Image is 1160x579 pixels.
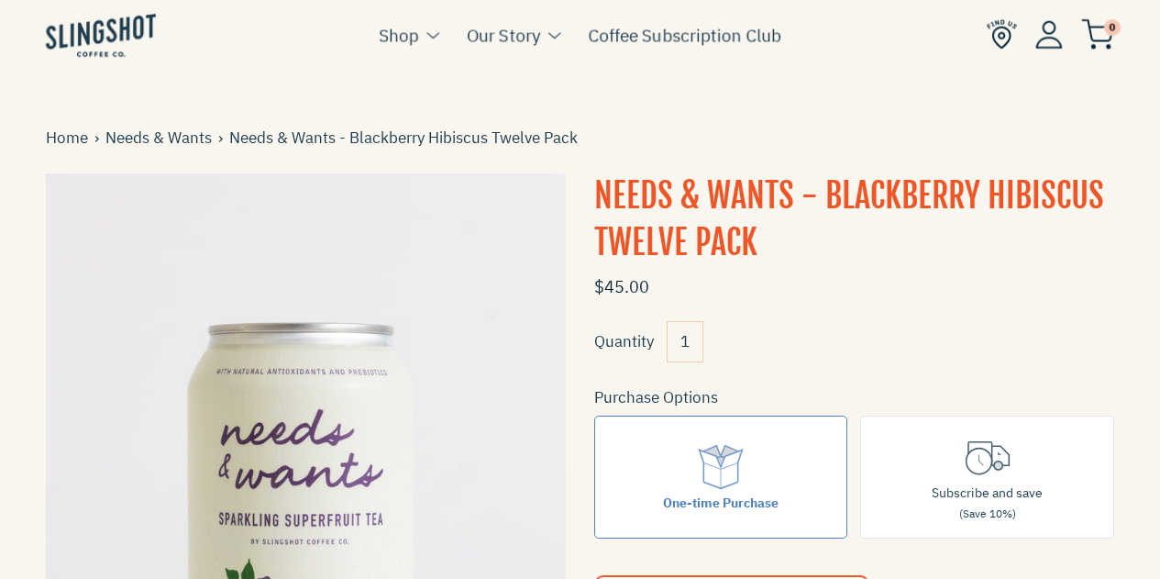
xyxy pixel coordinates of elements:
h1: Needs & Wants - Blackberry Hibiscus Twelve Pack [594,173,1115,266]
div: One-time Purchase [663,493,779,513]
legend: Purchase Options [594,385,718,410]
span: Subscribe and save [932,484,1043,501]
span: › [218,126,229,150]
a: Our Story [467,21,540,49]
a: Coffee Subscription Club [588,21,781,49]
a: Needs & Wants [105,126,218,150]
label: Quantity [594,331,654,351]
span: › [94,126,105,150]
a: Home [46,126,94,150]
img: cart [1081,19,1114,50]
span: (Save 10%) [959,507,1016,520]
span: 0 [1104,19,1121,36]
a: 0 [1081,24,1114,46]
a: Shop [379,21,419,49]
img: Find Us [987,19,1017,50]
span: Needs & Wants - Blackberry Hibiscus Twelve Pack [229,126,584,150]
img: Account [1035,20,1063,49]
span: $45.00 [594,276,649,297]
